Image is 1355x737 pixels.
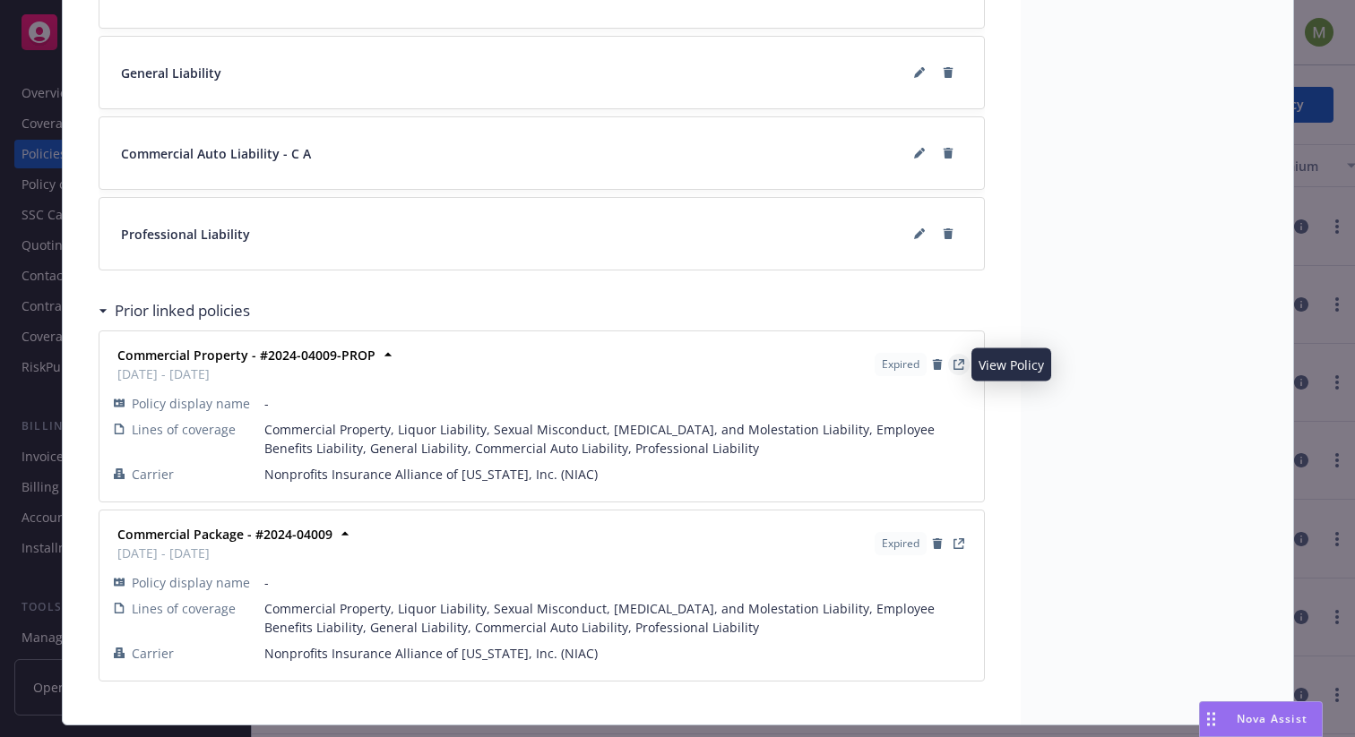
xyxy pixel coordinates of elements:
[882,356,919,373] span: Expired
[132,599,236,618] span: Lines of coverage
[117,526,332,543] strong: Commercial Package - #2024-04009
[132,573,250,592] span: Policy display name
[948,533,970,554] a: View Policy
[121,225,250,244] span: Professional Liability
[264,394,970,413] span: -
[1237,711,1308,726] span: Nova Assist
[264,599,970,637] span: Commercial Property, Liquor Liability, Sexual Misconduct, [MEDICAL_DATA], and Molestation Liabili...
[882,536,919,552] span: Expired
[132,420,236,439] span: Lines of coverage
[264,644,970,663] span: Nonprofits Insurance Alliance of [US_STATE], Inc. (NIAC)
[264,573,970,592] span: -
[948,354,970,375] a: View Policy
[132,465,174,484] span: Carrier
[99,299,250,322] div: Prior linked policies
[1200,702,1222,736] div: Drag to move
[117,544,332,562] span: [DATE] - [DATE]
[115,299,250,322] h3: Prior linked policies
[121,144,311,163] span: Commercial Auto Liability - C A
[1199,701,1323,737] button: Nova Assist
[121,64,221,82] span: General Liability
[117,347,375,364] strong: Commercial Property - #2024-04009-PROP
[132,644,174,663] span: Carrier
[264,420,970,458] span: Commercial Property, Liquor Liability, Sexual Misconduct, [MEDICAL_DATA], and Molestation Liabili...
[117,364,375,383] span: [DATE] - [DATE]
[264,465,970,484] span: Nonprofits Insurance Alliance of [US_STATE], Inc. (NIAC)
[132,394,250,413] span: Policy display name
